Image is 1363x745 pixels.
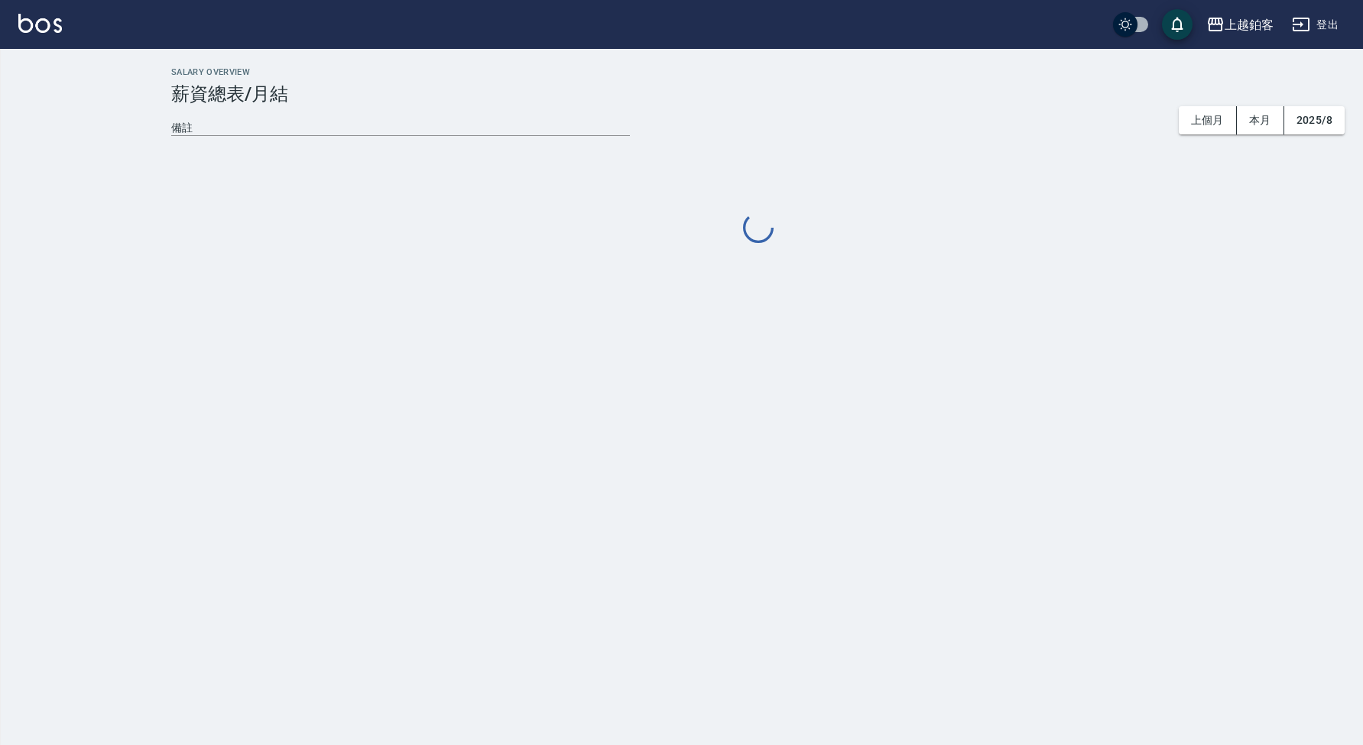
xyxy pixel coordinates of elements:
[1179,106,1237,134] button: 上個月
[1200,9,1280,40] button: 上越鉑客
[1286,11,1345,39] button: 登出
[1284,106,1345,134] button: 2025/8
[1225,15,1274,34] div: 上越鉑客
[1162,9,1193,40] button: save
[18,14,62,33] img: Logo
[171,67,1345,77] h2: Salary Overview
[1237,106,1284,134] button: 本月
[171,83,1345,105] h3: 薪資總表/月結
